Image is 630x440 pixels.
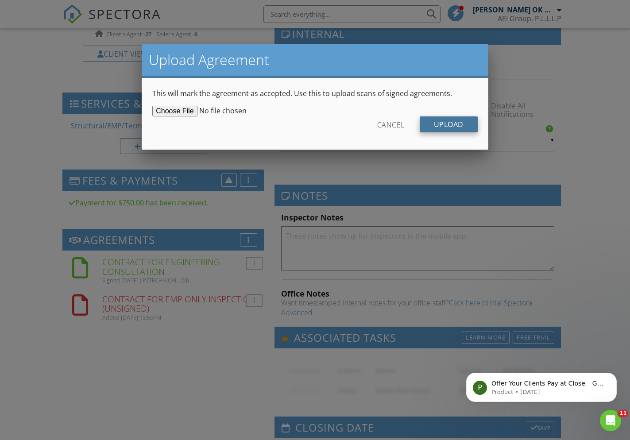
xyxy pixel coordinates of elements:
[453,354,630,416] iframe: Intercom notifications message
[618,410,628,417] span: 11
[377,116,405,132] div: Cancel
[149,51,481,69] h2: Upload Agreement
[420,116,478,132] input: Upload
[600,410,621,431] iframe: Intercom live chat
[152,89,478,98] p: This will mark the agreement as accepted. Use this to upload scans of signed agreements.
